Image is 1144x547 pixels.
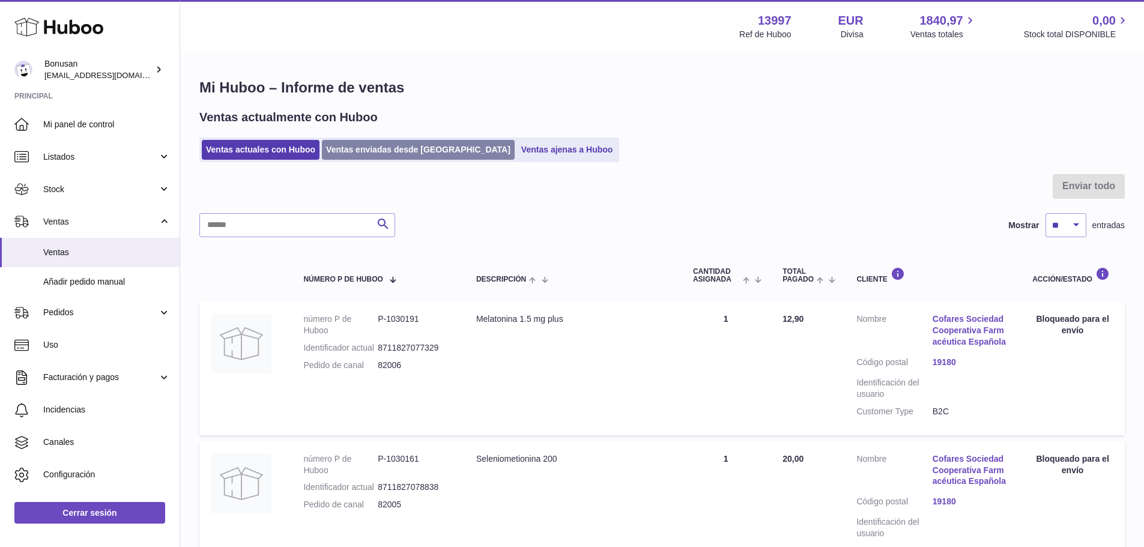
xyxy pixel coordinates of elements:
[378,482,452,493] dd: 8711827078838
[841,29,864,40] div: Divisa
[199,78,1125,97] h1: Mi Huboo – Informe de ventas
[856,377,932,400] dt: Identificación del usuario
[202,140,319,160] a: Ventas actuales con Huboo
[199,109,378,125] h2: Ventas actualmente con Huboo
[933,496,1008,507] a: 19180
[43,216,158,228] span: Ventas
[476,453,669,465] div: Seleniometionina 200
[303,453,378,476] dt: número P de Huboo
[43,184,158,195] span: Stock
[303,482,378,493] dt: Identificador actual
[43,469,171,480] span: Configuración
[933,357,1008,368] a: 19180
[303,360,378,371] dt: Pedido de canal
[517,140,617,160] a: Ventas ajenas a Huboo
[782,454,804,464] span: 20,00
[1092,220,1125,231] span: entradas
[782,268,814,283] span: Total pagado
[838,13,864,29] strong: EUR
[378,499,452,510] dd: 82005
[856,357,932,371] dt: Código postal
[43,151,158,163] span: Listados
[856,267,1008,283] div: Cliente
[1032,453,1113,476] div: Bloqueado para el envío
[44,58,153,81] div: Bonusan
[856,496,932,510] dt: Código postal
[44,70,177,80] span: [EMAIL_ADDRESS][DOMAIN_NAME]
[43,437,171,448] span: Canales
[681,301,770,435] td: 1
[211,453,271,513] img: no-photo.jpg
[1032,267,1113,283] div: Acción/Estado
[933,453,1008,488] a: Cofares Sociedad Cooperativa Farmacéutica Española
[782,314,804,324] span: 12,90
[43,372,158,383] span: Facturación y pagos
[910,29,977,40] span: Ventas totales
[211,313,271,373] img: no-photo.jpg
[14,502,165,524] a: Cerrar sesión
[476,276,526,283] span: Descripción
[856,453,932,491] dt: Nombre
[910,13,977,40] a: 1840,97 Ventas totales
[856,313,932,351] dt: Nombre
[43,404,171,416] span: Incidencias
[1024,13,1130,40] a: 0,00 Stock total DISPONIBLE
[43,307,158,318] span: Pedidos
[1092,13,1116,29] span: 0,00
[693,268,740,283] span: Cantidad ASIGNADA
[1008,220,1039,231] label: Mostrar
[378,313,452,336] dd: P-1030191
[476,313,669,325] div: Melatonina 1.5 mg plus
[378,453,452,476] dd: P-1030161
[303,342,378,354] dt: Identificador actual
[43,339,171,351] span: Uso
[1032,313,1113,336] div: Bloqueado para el envío
[1024,29,1130,40] span: Stock total DISPONIBLE
[303,313,378,336] dt: número P de Huboo
[739,29,791,40] div: Ref de Huboo
[933,406,1008,417] dd: B2C
[856,406,932,417] dt: Customer Type
[43,247,171,258] span: Ventas
[758,13,791,29] strong: 13997
[322,140,515,160] a: Ventas enviadas desde [GEOGRAPHIC_DATA]
[933,313,1008,348] a: Cofares Sociedad Cooperativa Farmacéutica Española
[303,499,378,510] dt: Pedido de canal
[378,342,452,354] dd: 8711827077329
[378,360,452,371] dd: 82006
[919,13,963,29] span: 1840,97
[14,61,32,79] img: info@bonusan.es
[856,516,932,539] dt: Identificación del usuario
[303,276,383,283] span: número P de Huboo
[43,119,171,130] span: Mi panel de control
[43,276,171,288] span: Añadir pedido manual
